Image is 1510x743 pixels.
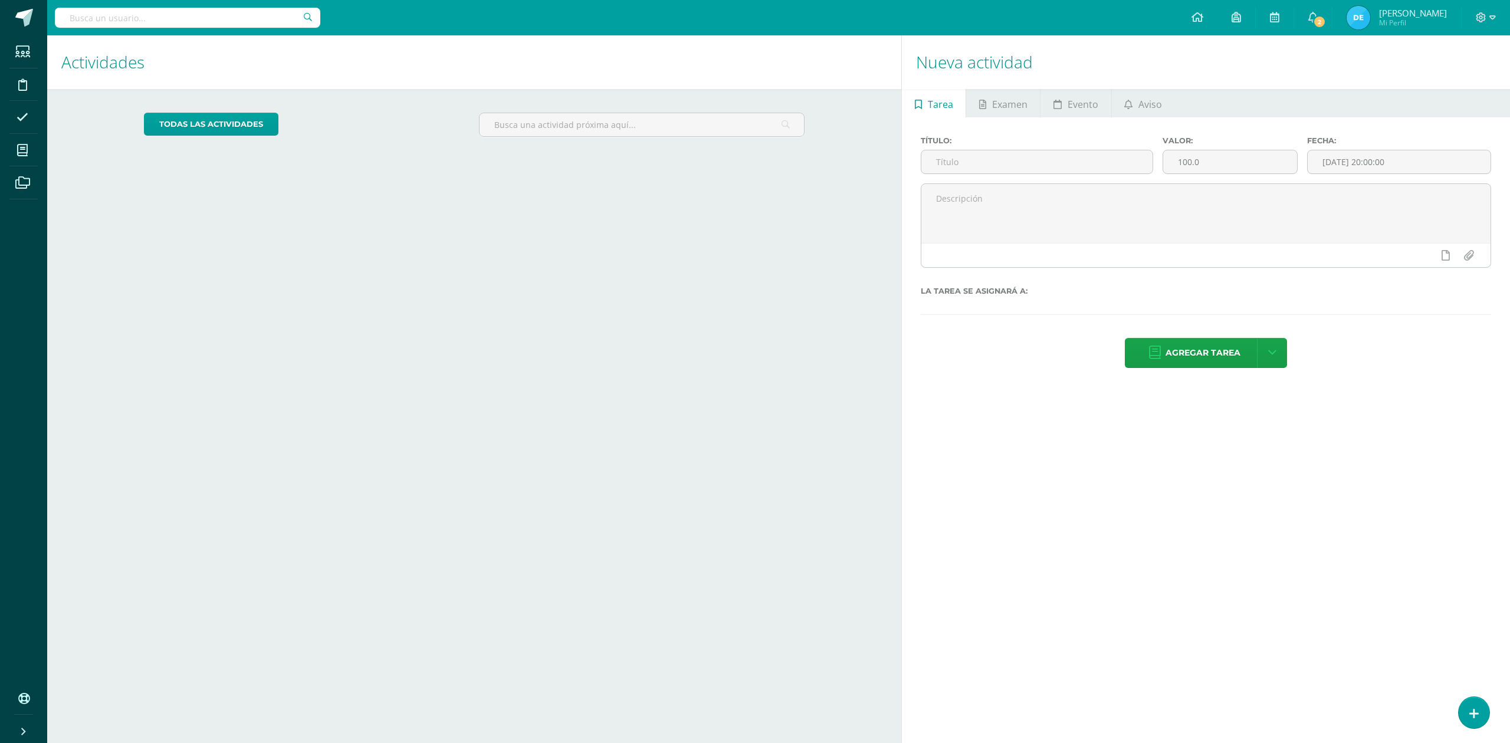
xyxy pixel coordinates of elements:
[1379,7,1447,19] span: [PERSON_NAME]
[1112,89,1175,117] a: Aviso
[1166,338,1240,367] span: Agregar tarea
[55,8,320,28] input: Busca un usuario...
[1379,18,1447,28] span: Mi Perfil
[921,136,1153,145] label: Título:
[966,89,1040,117] a: Examen
[921,287,1491,295] label: La tarea se asignará a:
[921,150,1153,173] input: Título
[928,90,953,119] span: Tarea
[1040,89,1111,117] a: Evento
[480,113,804,136] input: Busca una actividad próxima aquí...
[144,113,278,136] a: todas las Actividades
[1163,136,1298,145] label: Valor:
[1347,6,1370,29] img: 02ca08586e86c4bfc08c1a985e4d3cfe.png
[902,89,966,117] a: Tarea
[1068,90,1098,119] span: Evento
[1308,150,1491,173] input: Fecha de entrega
[1313,15,1326,28] span: 2
[916,35,1496,89] h1: Nueva actividad
[992,90,1028,119] span: Examen
[1307,136,1491,145] label: Fecha:
[1163,150,1298,173] input: Puntos máximos
[61,35,887,89] h1: Actividades
[1138,90,1162,119] span: Aviso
